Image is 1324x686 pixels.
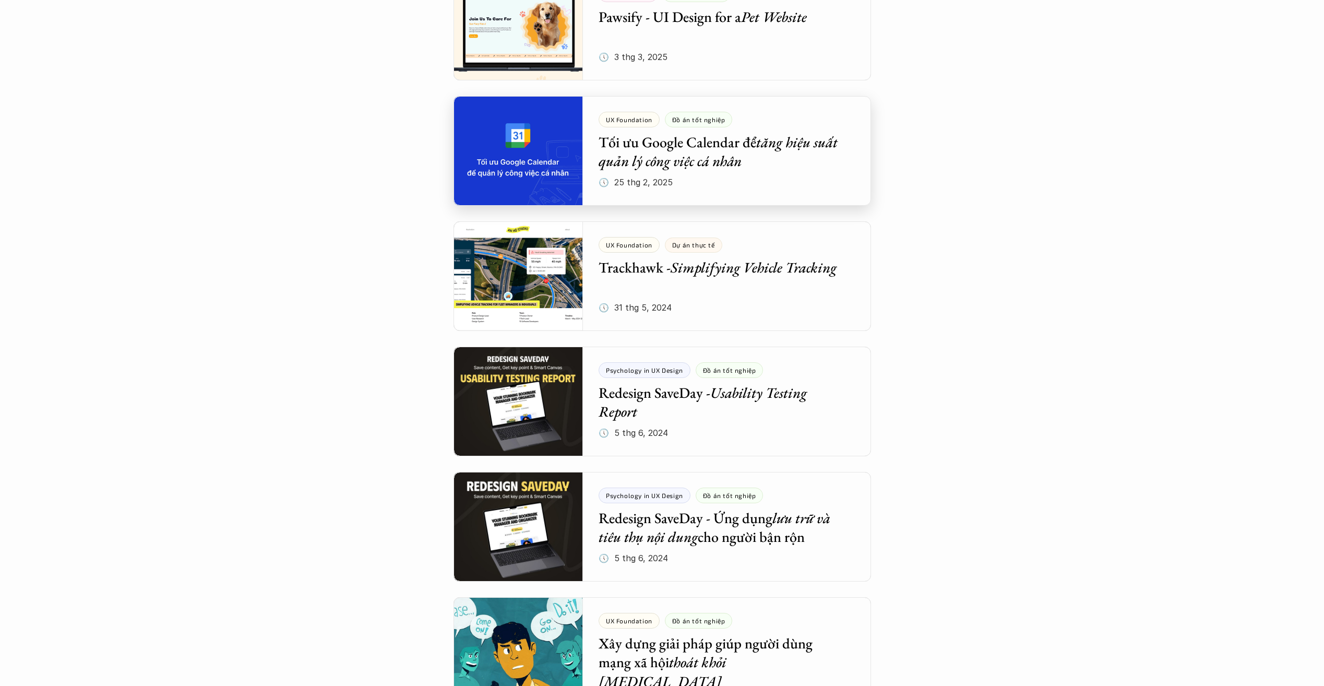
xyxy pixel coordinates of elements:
a: Psychology in UX DesignĐồ án tốt nghiệpRedesign SaveDay -Usability Testing Report🕔 5 thg 6, 2024 [454,347,871,456]
a: Psychology in UX DesignĐồ án tốt nghiệpRedesign SaveDay - Ứng dụnglưu trữ và tiêu thụ nội dungcho... [454,472,871,582]
a: UX FoundationĐồ án tốt nghiệpTối ưu Google Calendar đểtăng hiệu suất quản lý công việc cá nhân🕔 2... [454,96,871,206]
a: UX FoundationDự án thực tếTrackhawk -Simplifying Vehicle Tracking🕔 31 thg 5, 2024 [454,221,871,331]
